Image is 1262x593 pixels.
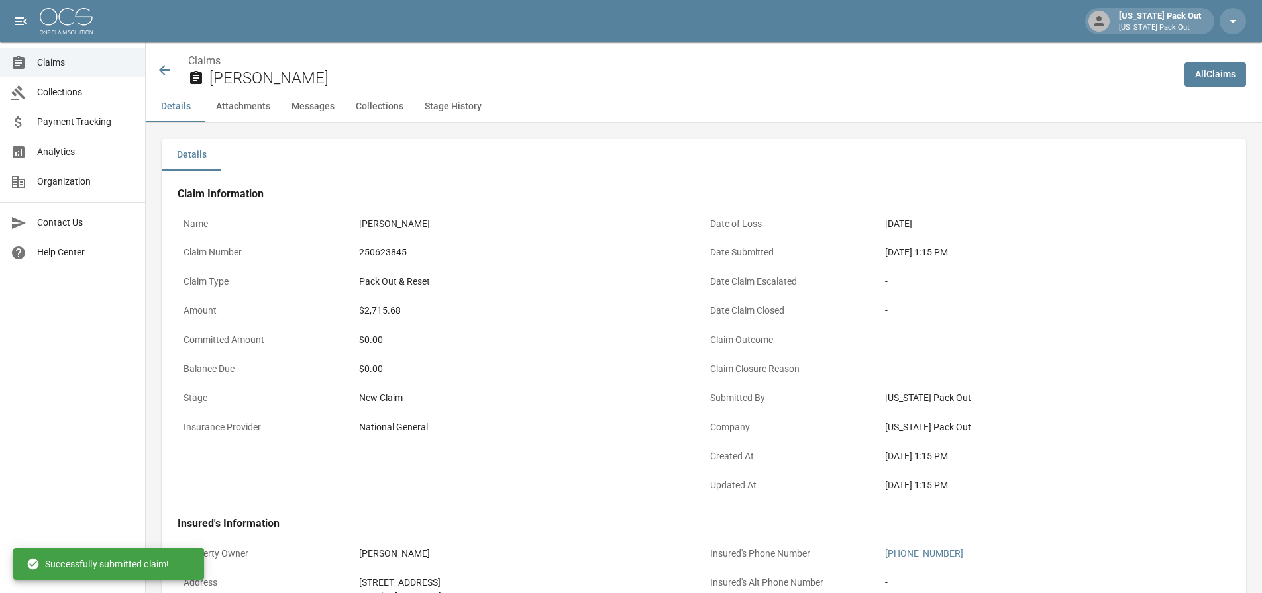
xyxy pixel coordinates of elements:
div: anchor tabs [146,91,1262,122]
div: $2,715.68 [359,304,401,318]
div: [DATE] 1:15 PM [885,479,1224,492]
p: Created At [704,443,880,469]
p: Balance Due [178,356,353,382]
p: Amount [178,298,353,324]
div: - [885,362,1224,376]
p: Name [178,211,353,237]
p: Insurance Provider [178,414,353,440]
button: Collections [345,91,414,122]
div: National General [359,420,428,434]
p: Claim Number [178,240,353,265]
p: Property Owner [178,541,353,567]
button: Stage History [414,91,492,122]
div: Pack Out & Reset [359,275,430,289]
a: Claims [188,54,221,67]
p: Date Claim Closed [704,298,880,324]
span: Analytics [37,145,134,159]
button: Attachments [205,91,281,122]
span: Contact Us [37,216,134,230]
h4: Insured's Information [178,517,1230,530]
button: Details [146,91,205,122]
a: AllClaims [1184,62,1246,87]
div: - [885,576,888,590]
nav: breadcrumb [188,53,1174,69]
div: - [885,333,1224,347]
img: ocs-logo-white-transparent.png [40,8,93,34]
button: open drawer [8,8,34,34]
p: [US_STATE] Pack Out [1119,23,1201,34]
div: 250623845 [359,246,407,259]
p: Submitted By [704,385,880,411]
p: Date of Loss [704,211,880,237]
p: Date Claim Escalated [704,269,880,295]
span: Organization [37,175,134,189]
div: [DATE] 1:15 PM [885,449,1224,463]
div: [DATE] 1:15 PM [885,246,1224,259]
div: [PERSON_NAME] [359,217,430,231]
p: Claim Type [178,269,353,295]
p: Claim Closure Reason [704,356,880,382]
div: [PERSON_NAME] [359,547,430,561]
div: [US_STATE] Pack Out [1114,9,1206,33]
p: Committed Amount [178,327,353,353]
div: [DATE] [885,217,912,231]
span: Claims [37,56,134,69]
div: [US_STATE] Pack Out [885,391,1224,405]
span: Collections [37,85,134,99]
div: New Claim [359,391,698,405]
h4: Claim Information [178,187,1230,201]
div: $0.00 [359,333,698,347]
span: Help Center [37,246,134,259]
div: details tabs [162,139,1246,171]
div: $0.00 [359,362,698,376]
p: Company [704,414,880,440]
button: Messages [281,91,345,122]
div: - [885,275,1224,289]
button: Details [162,139,221,171]
div: [US_STATE] Pack Out [885,420,1224,434]
p: Updated At [704,473,880,498]
div: [STREET_ADDRESS] [359,576,470,590]
div: - [885,304,1224,318]
h2: [PERSON_NAME] [209,69,1174,88]
div: Successfully submitted claim! [26,552,169,576]
p: Stage [178,385,353,411]
a: [PHONE_NUMBER] [885,548,963,559]
p: Insured's Phone Number [704,541,880,567]
span: Payment Tracking [37,115,134,129]
p: Date Submitted [704,240,880,265]
p: Claim Outcome [704,327,880,353]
